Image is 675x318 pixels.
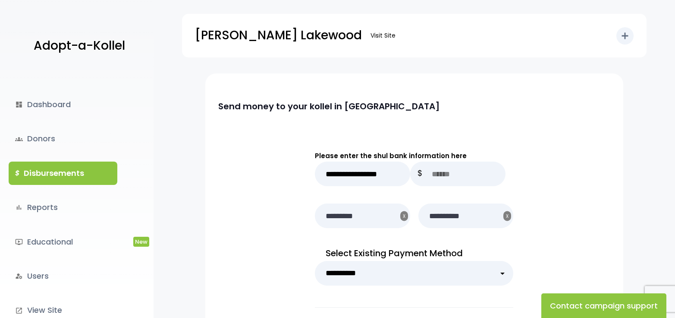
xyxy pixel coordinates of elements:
[29,25,125,67] a: Adopt-a-Kollel
[541,293,666,318] button: Contact campaign support
[9,162,117,185] a: $Disbursements
[15,135,23,143] span: groups
[133,237,149,247] span: New
[15,307,23,315] i: launch
[9,93,117,116] a: dashboardDashboard
[9,127,117,150] a: groupsDonors
[620,31,630,41] i: add
[616,27,634,45] button: add
[9,230,117,254] a: ondemand_videoEducationalNew
[34,35,125,57] p: Adopt-a-Kollel
[9,196,117,219] a: bar_chartReports
[9,264,117,288] a: manage_accountsUsers
[315,150,513,162] p: Please enter the shul bank information here
[15,101,23,108] i: dashboard
[15,272,23,280] i: manage_accounts
[218,99,590,113] p: Send money to your kollel in [GEOGRAPHIC_DATA]
[315,245,513,261] p: Select Existing Payment Method
[503,211,511,221] button: X
[366,27,400,44] a: Visit Site
[15,167,19,180] i: $
[400,211,408,221] button: X
[410,162,430,186] p: $
[15,238,23,246] i: ondemand_video
[195,25,362,46] p: [PERSON_NAME] Lakewood
[15,204,23,211] i: bar_chart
